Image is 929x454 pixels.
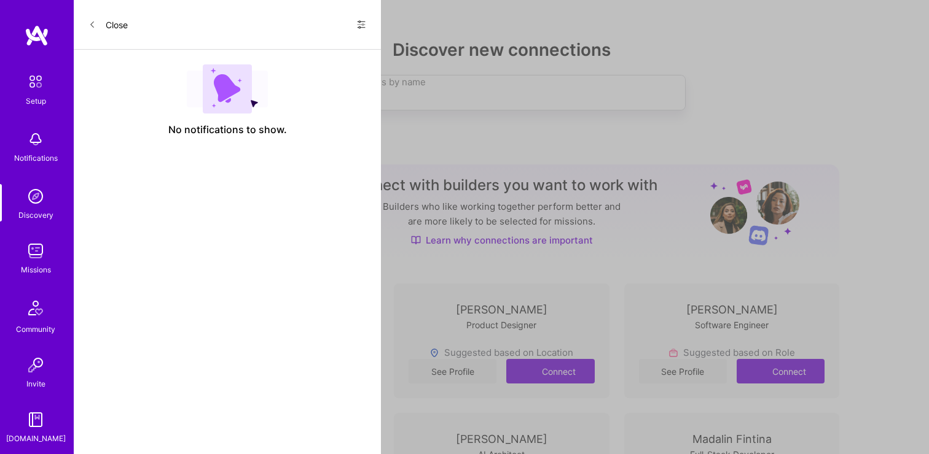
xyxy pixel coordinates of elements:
img: bell [23,127,48,152]
div: Setup [26,94,46,107]
img: setup [23,69,49,94]
div: Discovery [18,209,53,221]
div: Notifications [14,152,58,164]
img: empty [187,64,268,113]
img: Community [21,293,50,323]
img: discovery [23,184,48,209]
span: No notifications to show. [168,123,287,136]
img: teamwork [23,239,48,263]
div: [DOMAIN_NAME] [6,432,66,445]
img: guide book [23,407,48,432]
img: Invite [23,353,48,377]
div: Invite [26,377,45,390]
div: Missions [21,263,51,276]
img: logo [25,25,49,47]
div: Community [16,323,55,336]
button: Close [88,15,128,34]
